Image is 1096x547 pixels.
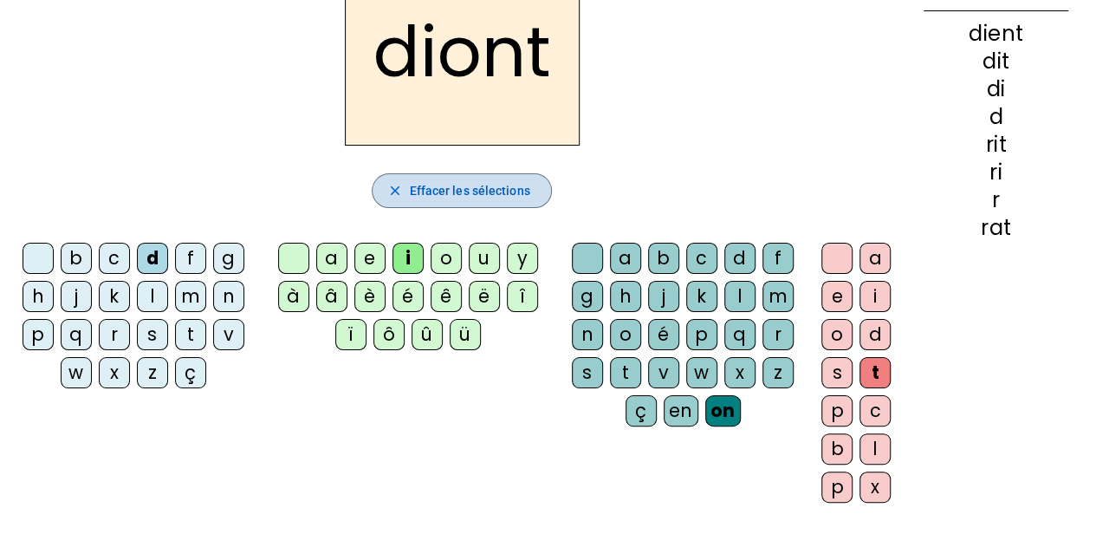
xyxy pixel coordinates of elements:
div: g [572,281,603,312]
div: o [610,319,641,350]
div: ê [431,281,462,312]
div: t [175,319,206,350]
div: ri [924,162,1068,183]
div: v [648,357,679,388]
div: i [859,281,891,312]
div: c [686,243,717,274]
div: o [821,319,853,350]
div: k [99,281,130,312]
div: t [859,357,891,388]
div: r [924,190,1068,211]
div: l [859,433,891,465]
div: b [648,243,679,274]
div: o [431,243,462,274]
div: rat [924,218,1068,238]
div: q [61,319,92,350]
div: i [392,243,424,274]
div: x [859,472,891,503]
div: a [316,243,347,274]
div: d [724,243,756,274]
div: p [821,472,853,503]
div: z [137,357,168,388]
div: é [648,319,679,350]
div: l [137,281,168,312]
div: n [213,281,244,312]
div: h [23,281,54,312]
div: é [392,281,424,312]
div: p [23,319,54,350]
mat-icon: close [386,183,402,199]
div: p [821,395,853,427]
div: u [469,243,500,274]
div: ç [175,357,206,388]
div: b [821,433,853,465]
div: d [137,243,168,274]
div: c [99,243,130,274]
div: en [664,395,698,427]
div: d [924,107,1068,127]
div: r [762,319,794,350]
div: ç [626,395,657,427]
div: j [648,281,679,312]
div: d [859,319,891,350]
div: ü [450,319,481,350]
div: ô [373,319,405,350]
div: c [859,395,891,427]
div: g [213,243,244,274]
div: m [762,281,794,312]
div: di [924,79,1068,100]
div: n [572,319,603,350]
div: f [175,243,206,274]
div: w [61,357,92,388]
div: a [610,243,641,274]
div: s [137,319,168,350]
div: b [61,243,92,274]
div: h [610,281,641,312]
div: r [99,319,130,350]
div: m [175,281,206,312]
span: Effacer les sélections [409,180,529,201]
div: ë [469,281,500,312]
div: t [610,357,641,388]
button: Effacer les sélections [372,173,551,208]
div: ï [335,319,366,350]
div: y [507,243,538,274]
div: e [354,243,386,274]
div: f [762,243,794,274]
div: z [762,357,794,388]
div: s [821,357,853,388]
div: dit [924,51,1068,72]
div: s [572,357,603,388]
div: â [316,281,347,312]
div: l [724,281,756,312]
div: x [99,357,130,388]
div: a [859,243,891,274]
div: j [61,281,92,312]
div: è [354,281,386,312]
div: w [686,357,717,388]
div: î [507,281,538,312]
div: à [278,281,309,312]
div: p [686,319,717,350]
div: e [821,281,853,312]
div: rit [924,134,1068,155]
div: on [705,395,741,427]
div: q [724,319,756,350]
div: x [724,357,756,388]
div: û [412,319,443,350]
div: dient [924,23,1068,44]
div: v [213,319,244,350]
div: k [686,281,717,312]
